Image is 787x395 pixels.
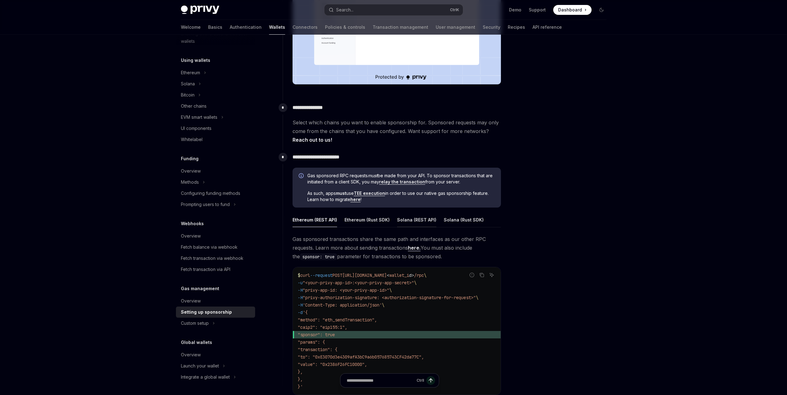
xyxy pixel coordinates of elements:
span: \ [414,280,417,286]
a: Dashboard [553,5,592,15]
a: Transaction management [373,20,428,35]
a: Basics [208,20,222,35]
h5: Using wallets [181,57,210,64]
button: Toggle Ethereum section [176,67,255,78]
a: Fetch balance via webhook [176,242,255,253]
a: Connectors [293,20,318,35]
span: -H [298,287,303,293]
span: "sponsor": true [298,332,335,337]
span: Dashboard [558,7,582,13]
div: Solana [181,80,195,88]
div: Overview [181,297,201,305]
span: --request [310,273,332,278]
div: Ethereum (Rust SDK) [344,213,390,227]
span: \ [476,295,478,300]
span: "method": "eth_sendTransaction", [298,317,377,323]
a: Other chains [176,101,255,112]
a: Fetch transaction via webhook [176,253,255,264]
span: 'Content-Type: application/json' [303,302,382,308]
a: here. [408,245,421,251]
button: Toggle Launch your wallet section [176,360,255,371]
span: "value": "0x2386F26FC10000", [298,362,367,367]
span: d [409,273,412,278]
em: must [368,173,378,178]
span: [URL][DOMAIN_NAME] [342,273,387,278]
span: "privy-app-id: <your-privy-app-id>" [303,287,389,293]
a: TEE execution [354,191,385,196]
a: Overview [176,349,255,360]
span: curl [300,273,310,278]
span: -H [298,295,303,300]
a: Overview [176,295,255,307]
a: Security [483,20,500,35]
span: \ [424,273,426,278]
div: Fetch balance via webhook [181,243,237,251]
a: Policies & controls [325,20,365,35]
div: Fetch transaction via API [181,266,230,273]
button: Toggle Bitcoin section [176,89,255,101]
div: Whitelabel [181,136,203,143]
h5: Funding [181,155,199,162]
div: Overview [181,232,201,240]
a: User management [436,20,475,35]
a: Overview [176,165,255,177]
a: Whitelabel [176,134,255,145]
a: Wallets [269,20,285,35]
div: Integrate a global wallet [181,373,230,381]
div: Custom setup [181,320,209,327]
a: Configuring funding methods [176,188,255,199]
strong: must [336,191,346,196]
span: "transaction": { [298,347,337,352]
div: Solana (REST API) [397,213,436,227]
button: Copy the contents from the code block [478,271,486,279]
span: Select which chains you want to enable sponsorship for. Sponsored requests may only come from the... [293,118,501,144]
button: Toggle Methods section [176,177,255,188]
span: \ [382,302,384,308]
span: Ctrl K [450,7,459,12]
span: -H [298,302,303,308]
div: EVM smart wallets [181,114,217,121]
a: Welcome [181,20,201,35]
img: dark logo [181,6,219,14]
span: "caip2": "eip155:1", [298,324,347,330]
h5: Global wallets [181,339,212,346]
div: Search... [336,6,353,14]
button: Toggle EVM smart wallets section [176,112,255,123]
h5: Gas management [181,285,219,292]
span: -u [298,280,303,286]
div: Configuring funding methods [181,190,240,197]
div: Overview [181,351,201,359]
a: relay the transaction [379,179,425,185]
div: Setting up sponsorship [181,308,232,316]
span: '{ [303,310,308,315]
a: here [350,197,361,202]
a: API reference [533,20,562,35]
a: Demo [509,7,521,13]
div: Prompting users to fund [181,201,230,208]
div: Fetch transaction via webhook [181,255,243,262]
button: Open search [324,4,463,15]
span: $ [298,273,300,278]
a: UI components [176,123,255,134]
button: Toggle Prompting users to fund section [176,199,255,210]
button: Send message [426,376,435,385]
span: "params": { [298,339,325,345]
h5: Webhooks [181,220,204,227]
span: }, [298,369,303,375]
code: sponsor: true [300,253,337,260]
span: /rpc [414,273,424,278]
span: POST [332,273,342,278]
button: Toggle Solana section [176,78,255,89]
div: Methods [181,178,199,186]
div: Other chains [181,102,207,110]
button: Toggle Custom setup section [176,318,255,329]
div: Bitcoin [181,91,195,99]
span: Gas sponsored transactions share the same path and interfaces as our other RPC requests. Learn mo... [293,235,501,261]
button: Ask AI [488,271,496,279]
span: "to": "0xE3070d3e4309afA3bC9a6b057685743CF42da77C", [298,354,424,360]
span: -d [298,310,303,315]
button: Report incorrect code [468,271,476,279]
span: < [387,273,389,278]
div: UI components [181,125,212,132]
div: Ethereum [181,69,200,76]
